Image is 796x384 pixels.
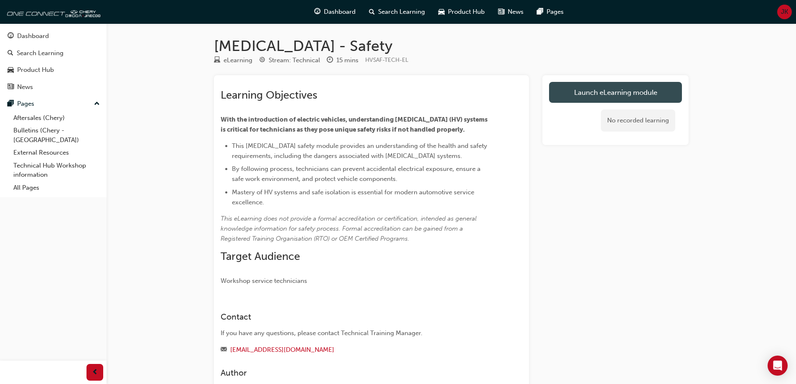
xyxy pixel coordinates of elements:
[362,3,432,20] a: search-iconSearch Learning
[365,56,408,64] span: Learning resource code
[537,7,543,17] span: pages-icon
[324,7,356,17] span: Dashboard
[4,3,100,20] img: oneconnect
[369,7,375,17] span: search-icon
[269,56,320,65] div: Stream: Technical
[221,215,478,242] span: This eLearning does not provide a formal accreditation or certification, intended as general know...
[378,7,425,17] span: Search Learning
[601,109,675,132] div: No recorded learning
[336,56,359,65] div: 15 mins
[17,82,33,92] div: News
[221,277,307,285] span: Workshop service technicians
[491,3,530,20] a: news-iconNews
[221,312,492,322] h3: Contact
[3,28,103,44] a: Dashboard
[221,328,492,338] div: If you have any questions, please contact Technical Training Manager.
[221,89,317,102] span: Learning Objectives
[530,3,570,20] a: pages-iconPages
[259,57,265,64] span: target-icon
[92,367,98,378] span: prev-icon
[232,188,476,206] span: Mastery of HV systems and safe isolation is essential for modern automotive service excellence.
[3,46,103,61] a: Search Learning
[8,50,13,57] span: search-icon
[3,79,103,95] a: News
[438,7,445,17] span: car-icon
[781,7,788,17] span: JK
[314,7,320,17] span: guage-icon
[10,146,103,159] a: External Resources
[508,7,524,17] span: News
[8,84,14,91] span: news-icon
[214,37,689,55] h1: [MEDICAL_DATA] - Safety
[221,250,300,263] span: Target Audience
[448,7,485,17] span: Product Hub
[230,346,334,353] a: [EMAIL_ADDRESS][DOMAIN_NAME]
[221,345,492,355] div: Email
[10,159,103,181] a: Technical Hub Workshop information
[221,368,492,378] h3: Author
[232,142,489,160] span: This [MEDICAL_DATA] safety module provides an understanding of the health and safety requirements...
[549,82,682,103] a: Launch eLearning module
[777,5,792,19] button: JK
[10,112,103,125] a: Aftersales (Chery)
[221,116,489,133] span: With the introduction of electric vehicles, understanding [MEDICAL_DATA] (HV) systems is critical...
[10,181,103,194] a: All Pages
[327,57,333,64] span: clock-icon
[547,7,564,17] span: Pages
[768,356,788,376] div: Open Intercom Messenger
[94,99,100,109] span: up-icon
[3,62,103,78] a: Product Hub
[432,3,491,20] a: car-iconProduct Hub
[259,55,320,66] div: Stream
[232,165,482,183] span: By following process, technicians can prevent accidental electrical exposure, ensure a safe work ...
[327,55,359,66] div: Duration
[17,65,54,75] div: Product Hub
[3,96,103,112] button: Pages
[17,48,64,58] div: Search Learning
[224,56,252,65] div: eLearning
[3,27,103,96] button: DashboardSearch LearningProduct HubNews
[8,100,14,108] span: pages-icon
[214,55,252,66] div: Type
[17,31,49,41] div: Dashboard
[308,3,362,20] a: guage-iconDashboard
[214,57,220,64] span: learningResourceType_ELEARNING-icon
[221,346,227,354] span: email-icon
[17,99,34,109] div: Pages
[8,33,14,40] span: guage-icon
[10,124,103,146] a: Bulletins (Chery - [GEOGRAPHIC_DATA])
[498,7,504,17] span: news-icon
[8,66,14,74] span: car-icon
